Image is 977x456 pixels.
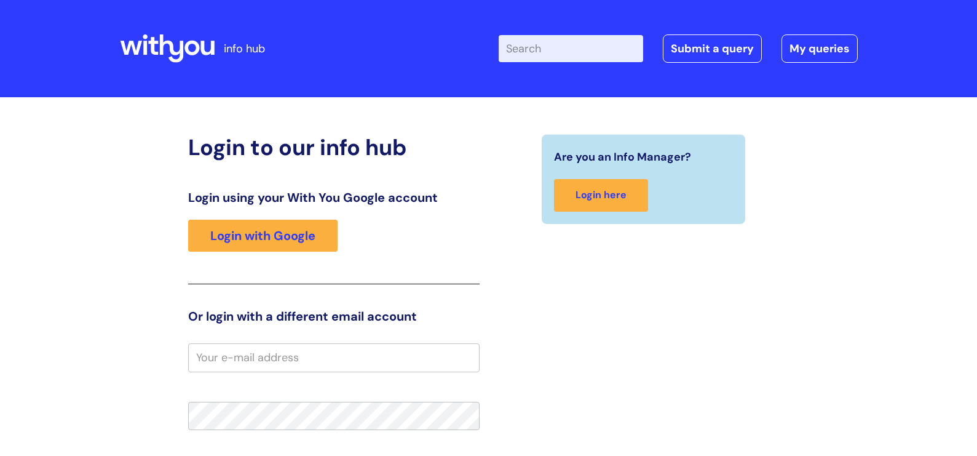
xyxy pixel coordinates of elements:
a: Login here [554,179,648,212]
h2: Login to our info hub [188,134,480,161]
a: Login with Google [188,220,338,252]
span: Are you an Info Manager? [554,147,691,167]
p: info hub [224,39,265,58]
input: Search [499,35,643,62]
input: Your e-mail address [188,343,480,372]
a: My queries [781,34,858,63]
h3: Or login with a different email account [188,309,480,324]
h3: Login using your With You Google account [188,190,480,205]
a: Submit a query [663,34,762,63]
